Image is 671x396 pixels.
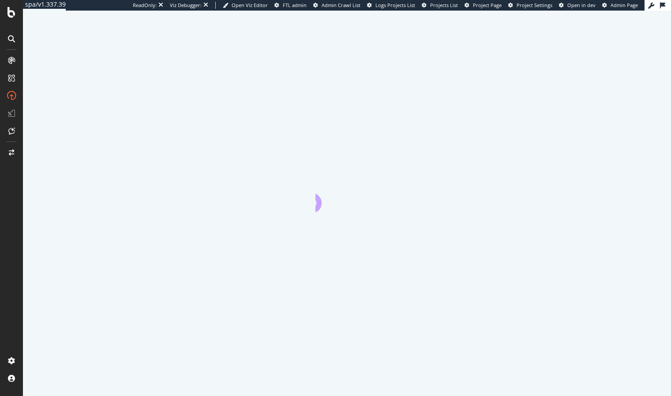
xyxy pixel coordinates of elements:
[559,2,596,9] a: Open in dev
[567,2,596,8] span: Open in dev
[611,2,638,8] span: Admin Page
[508,2,552,9] a: Project Settings
[283,2,307,8] span: FTL admin
[375,2,415,8] span: Logs Projects List
[465,2,502,9] a: Project Page
[473,2,502,8] span: Project Page
[602,2,638,9] a: Admin Page
[367,2,415,9] a: Logs Projects List
[223,2,268,9] a: Open Viz Editor
[232,2,268,8] span: Open Viz Editor
[517,2,552,8] span: Project Settings
[430,2,458,8] span: Projects List
[313,2,360,9] a: Admin Crawl List
[274,2,307,9] a: FTL admin
[170,2,202,9] div: Viz Debugger:
[322,2,360,8] span: Admin Crawl List
[422,2,458,9] a: Projects List
[315,180,379,212] div: animation
[133,2,157,9] div: ReadOnly:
